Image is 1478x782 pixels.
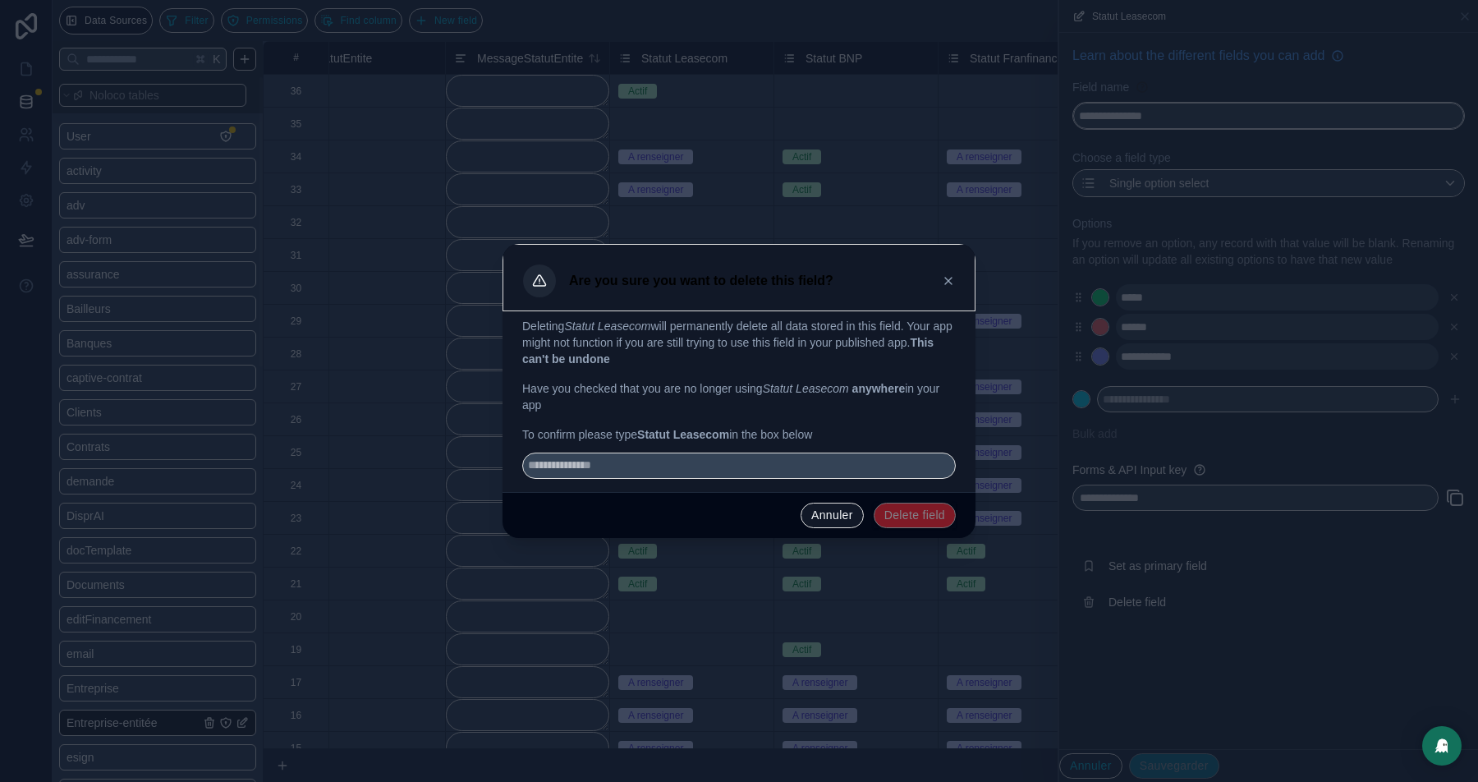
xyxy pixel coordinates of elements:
p: Deleting will permanently delete all data stored in this field. Your app might not function if yo... [522,318,956,367]
em: Statut Leasecom [763,382,849,395]
p: Have you checked that you are no longer using in your app [522,380,956,413]
strong: This can't be undone [522,336,934,366]
em: Statut Leasecom [564,320,650,333]
span: To confirm please type in the box below [522,426,956,443]
button: Annuler [801,503,864,529]
div: Open Intercom Messenger [1422,726,1462,766]
strong: Statut Leasecom [637,428,729,441]
h3: Are you sure you want to delete this field? [569,271,833,291]
strong: anywhere [852,382,906,395]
